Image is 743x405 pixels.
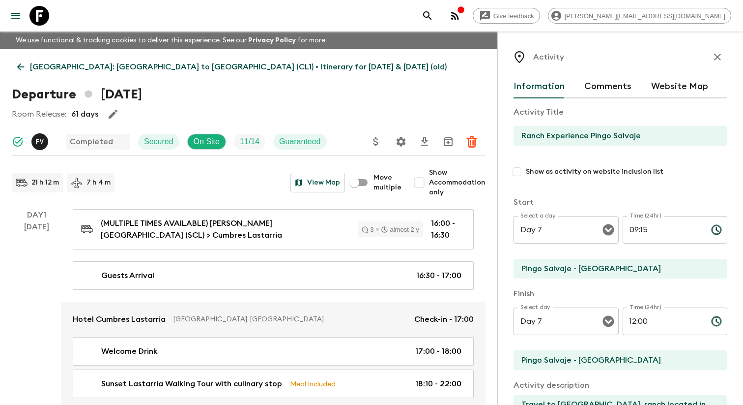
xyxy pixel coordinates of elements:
[30,61,447,73] p: [GEOGRAPHIC_DATA]: [GEOGRAPHIC_DATA] to [GEOGRAPHIC_DATA] (CL1) • Itinerary for [DATE] & [DATE] (...
[416,270,461,281] p: 16:30 - 17:00
[514,379,727,391] p: Activity description
[73,209,474,249] a: (MULTIPLE TIMES AVAILABLE) [PERSON_NAME][GEOGRAPHIC_DATA] (SCL) > Cumbres Lastarria3almost 2 y16:...
[290,173,345,192] button: View Map
[31,178,59,187] p: 21 h 12 m
[520,303,550,312] label: Select day
[514,350,719,370] input: End Location (leave blank if same as Start)
[526,167,663,177] span: Show as activity on website inclusion list
[548,8,731,24] div: [PERSON_NAME][EMAIL_ADDRESS][DOMAIN_NAME]
[533,51,564,63] p: Activity
[415,345,461,357] p: 17:00 - 18:00
[381,226,419,233] div: almost 2 y
[194,136,220,148] p: On Site
[415,132,434,152] button: Download CSV
[514,126,719,146] input: E.g Hozuagawa boat tour
[601,314,615,328] button: Open
[86,178,111,187] p: 7 h 4 m
[73,337,474,366] a: Welcome Drink17:00 - 18:00
[240,136,259,148] p: 11 / 14
[70,136,113,148] p: Completed
[248,37,296,44] a: Privacy Policy
[290,378,336,389] p: Meal Included
[415,378,461,390] p: 18:10 - 22:00
[623,216,703,244] input: hh:mm
[101,378,282,390] p: Sunset Lastarria Walking Tour with culinary stop
[12,85,142,104] h1: Departure [DATE]
[173,314,406,324] p: [GEOGRAPHIC_DATA], [GEOGRAPHIC_DATA]
[629,212,661,220] label: Time (24hr)
[418,6,437,26] button: search adventures
[559,12,731,20] span: [PERSON_NAME][EMAIL_ADDRESS][DOMAIN_NAME]
[473,8,540,24] a: Give feedback
[366,132,386,152] button: Update Price, Early Bird Discount and Costs
[601,223,615,237] button: Open
[514,106,727,118] p: Activity Title
[514,196,727,208] p: Start
[514,75,565,98] button: Information
[707,312,726,331] button: Choose time, selected time is 12:00 PM
[61,302,486,337] a: Hotel Cumbres Lastarria[GEOGRAPHIC_DATA], [GEOGRAPHIC_DATA]Check-in - 17:00
[187,134,226,150] div: On Site
[429,168,486,197] span: Show Accommodation only
[71,108,98,120] p: 61 days
[584,75,631,98] button: Comments
[373,173,401,192] span: Move multiple
[144,136,173,148] p: Secured
[73,370,474,398] a: Sunset Lastarria Walking Tour with culinary stopMeal Included18:10 - 22:00
[520,212,555,220] label: Select a day
[12,209,61,221] p: Day 1
[651,75,708,98] button: Website Map
[12,136,24,148] svg: Synced Successfully
[623,308,703,335] input: hh:mm
[707,220,726,240] button: Choose time, selected time is 9:15 AM
[438,132,458,152] button: Archive (Completed, Cancelled or Unsynced Departures only)
[6,6,26,26] button: menu
[101,345,158,357] p: Welcome Drink
[73,313,166,325] p: Hotel Cumbres Lastarria
[362,226,373,233] div: 3
[234,134,265,150] div: Trip Fill
[12,57,452,77] a: [GEOGRAPHIC_DATA]: [GEOGRAPHIC_DATA] to [GEOGRAPHIC_DATA] (CL1) • Itinerary for [DATE] & [DATE] (...
[279,136,321,148] p: Guaranteed
[391,132,411,152] button: Settings
[12,31,331,49] p: We use functional & tracking cookies to deliver this experience. See our for more.
[514,259,719,279] input: Start Location
[101,218,342,241] p: (MULTIPLE TIMES AVAILABLE) [PERSON_NAME][GEOGRAPHIC_DATA] (SCL) > Cumbres Lastarria
[12,108,66,120] p: Room Release:
[414,313,474,325] p: Check-in - 17:00
[488,12,540,20] span: Give feedback
[629,303,661,312] label: Time (24hr)
[431,218,461,241] p: 16:00 - 16:30
[101,270,154,281] p: Guests Arrival
[73,261,474,290] a: Guests Arrival16:30 - 17:00
[31,136,50,144] span: Francisco Valero
[462,132,482,152] button: Delete
[138,134,179,150] div: Secured
[514,288,727,300] p: Finish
